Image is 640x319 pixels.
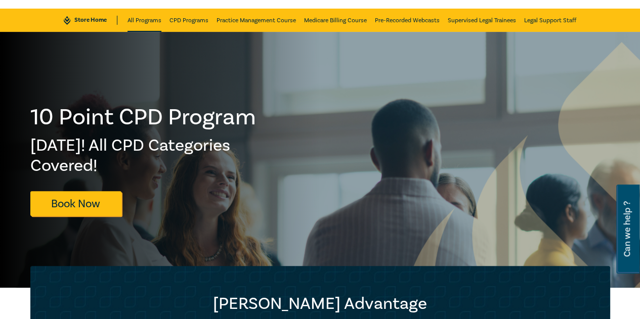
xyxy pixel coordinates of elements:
[51,294,590,314] h2: [PERSON_NAME] Advantage
[30,104,257,130] h1: 10 Point CPD Program
[30,191,121,216] a: Book Now
[127,9,161,32] a: All Programs
[448,9,516,32] a: Supervised Legal Trainees
[64,16,117,25] a: Store Home
[375,9,440,32] a: Pre-Recorded Webcasts
[622,191,632,267] span: Can we help ?
[217,9,296,32] a: Practice Management Course
[30,135,257,176] h2: [DATE]! All CPD Categories Covered!
[524,9,576,32] a: Legal Support Staff
[304,9,367,32] a: Medicare Billing Course
[169,9,208,32] a: CPD Programs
